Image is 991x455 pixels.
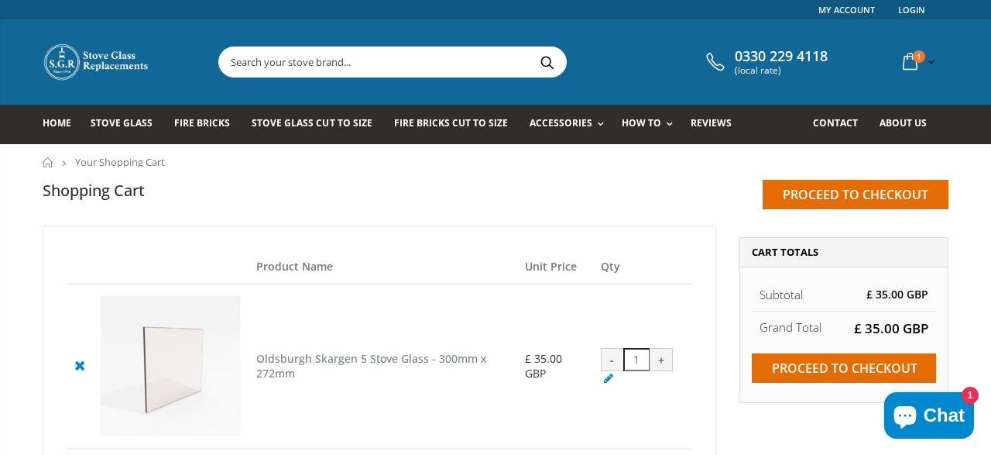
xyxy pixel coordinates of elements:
[174,116,230,129] span: Fire Bricks
[525,351,562,380] span: £ 35.00 GBP
[601,348,624,371] div: -
[43,43,151,81] img: Stove Glass Replacement
[530,47,564,77] button: Search
[752,245,818,259] span: Cart Totals
[174,105,242,144] a: Fire Bricks
[702,48,828,76] a: 0330 229 4118 (local rate)
[43,157,54,167] a: Home
[43,105,83,144] a: Home
[252,116,372,129] span: Stove Glass Cut To Size
[880,116,927,129] span: About us
[530,105,612,144] a: Accessories
[593,250,692,284] th: Qty
[735,65,828,76] span: (local rate)
[622,116,661,129] span: How To
[813,116,858,129] span: Contact
[650,348,673,371] div: +
[691,105,743,144] a: Reviews
[43,180,145,201] h1: Shopping Cart
[101,296,241,436] img: Oldsburgh Skargen 5 Stove Glass - 300mm x 272mm
[760,287,803,302] span: Subtotal
[897,47,938,77] a: 1
[75,155,165,169] span: Your Shopping Cart
[43,116,71,129] span: Home
[913,50,925,63] span: 1
[735,48,828,65] span: 0330 229 4118
[394,105,520,144] a: Fire Bricks Cut To Size
[752,353,936,383] input: Proceed to checkout
[394,116,508,129] span: Fire Bricks Cut To Size
[763,180,948,209] input: Proceed to checkout
[866,287,928,302] span: £ 35.00 GBP
[813,105,869,144] a: Contact
[622,105,681,144] a: How To
[760,319,821,335] strong: Grand Total
[219,47,739,77] input: Search your stove brand...
[252,105,383,144] a: Stove Glass Cut To Size
[880,105,938,144] a: About us
[854,319,928,337] span: £ 35.00 GBP
[91,116,153,129] span: Stove Glass
[249,250,517,284] th: Product Name
[256,351,487,381] a: Oldsburgh Skargen 5 Stove Glass - 300mm x 272mm
[517,250,593,284] th: Unit Price
[530,116,592,129] span: Accessories
[91,105,164,144] a: Stove Glass
[880,392,979,443] inbox-online-store-chat: Shopify online store chat
[691,116,732,129] span: Reviews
